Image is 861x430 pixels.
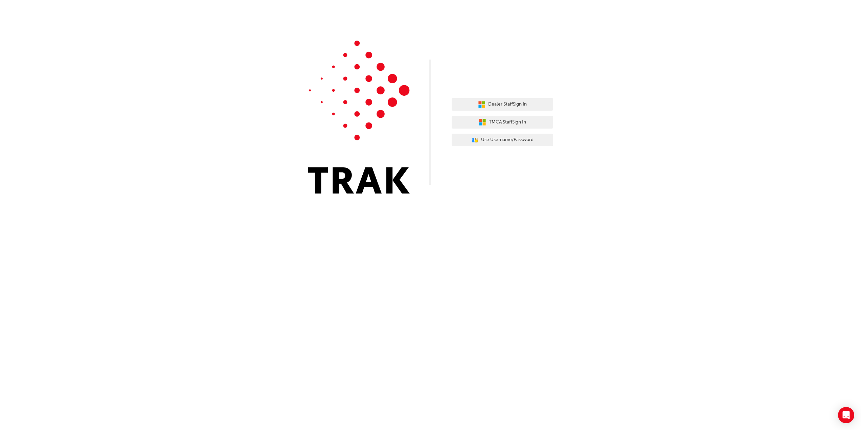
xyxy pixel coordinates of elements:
[452,116,553,129] button: TMCA StaffSign In
[488,100,527,108] span: Dealer Staff Sign In
[452,98,553,111] button: Dealer StaffSign In
[481,136,534,144] span: Use Username/Password
[838,407,854,423] div: Open Intercom Messenger
[308,41,410,194] img: Trak
[452,134,553,146] button: Use Username/Password
[489,118,526,126] span: TMCA Staff Sign In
